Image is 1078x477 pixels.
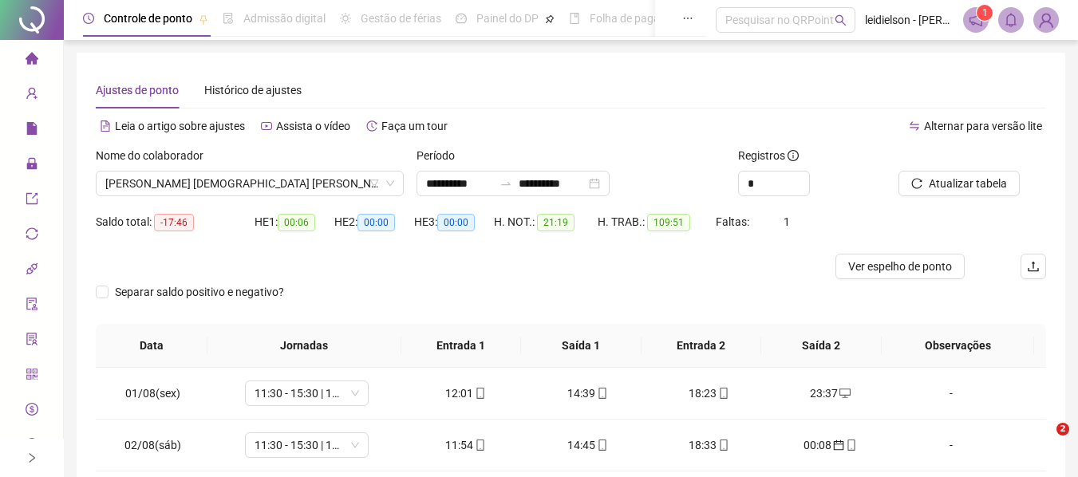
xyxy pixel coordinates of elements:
[717,440,729,451] span: mobile
[788,150,799,161] span: info-circle
[96,84,179,97] span: Ajustes de ponto
[417,147,465,164] label: Período
[124,439,181,451] span: 02/08(sáb)
[255,213,334,231] div: HE 1:
[105,171,394,195] span: BRUNO ITAUA BISPO DA SILVA
[83,13,94,24] span: clock-circle
[844,440,857,451] span: mobile
[366,120,377,132] span: history
[909,120,920,132] span: swap
[521,324,642,368] th: Saída 1
[26,325,38,357] span: solution
[26,115,38,147] span: file
[783,384,879,402] div: 23:37
[100,120,111,132] span: file-text
[125,387,180,400] span: 01/08(sex)
[717,388,729,399] span: mobile
[898,171,1020,196] button: Atualizar tabela
[26,396,38,428] span: dollar
[26,290,38,322] span: audit
[109,283,290,301] span: Separar saldo positivo e negativo?
[334,213,414,231] div: HE 2:
[381,120,448,132] span: Faça um tour
[96,213,255,231] div: Saldo total:
[26,150,38,182] span: lock
[1024,423,1062,461] iframe: Intercom live chat
[276,120,350,132] span: Assista o vídeo
[500,177,512,190] span: swap-right
[26,185,38,217] span: export
[26,80,38,112] span: user-add
[738,147,799,164] span: Registros
[26,361,38,392] span: qrcode
[647,214,690,231] span: 109:51
[1027,260,1040,273] span: upload
[261,120,272,132] span: youtube
[243,12,326,25] span: Admissão digital
[539,384,635,402] div: 14:39
[977,5,993,21] sup: 1
[26,220,38,252] span: sync
[911,178,922,189] span: reload
[783,436,879,454] div: 00:08
[199,14,208,24] span: pushpin
[761,324,882,368] th: Saída 2
[369,179,379,188] span: filter
[26,452,38,463] span: right
[357,214,395,231] span: 00:00
[642,324,762,368] th: Entrada 2
[682,13,693,24] span: ellipsis
[661,384,756,402] div: 18:23
[982,7,988,18] span: 1
[418,384,514,402] div: 12:01
[473,388,486,399] span: mobile
[115,120,245,132] span: Leia o artigo sobre ajustes
[494,213,598,231] div: H. NOT.:
[278,214,315,231] span: 00:06
[784,215,790,228] span: 1
[661,436,756,454] div: 18:33
[590,12,692,25] span: Folha de pagamento
[456,13,467,24] span: dashboard
[904,384,998,402] div: -
[476,12,539,25] span: Painel do DP
[595,388,608,399] span: mobile
[26,431,38,463] span: info-circle
[924,120,1042,132] span: Alternar para versão lite
[204,84,302,97] span: Histórico de ajustes
[865,11,954,29] span: leidielson - [PERSON_NAME]
[595,440,608,451] span: mobile
[255,381,359,405] span: 11:30 - 15:30 | 18:30 - 23:00
[894,337,1021,354] span: Observações
[96,324,207,368] th: Data
[969,13,983,27] span: notification
[418,436,514,454] div: 11:54
[223,13,234,24] span: file-done
[255,433,359,457] span: 11:30 - 15:30 | 18:30 - 23:00
[96,147,214,164] label: Nome do colaborador
[882,324,1034,368] th: Observações
[104,12,192,25] span: Controle de ponto
[340,13,351,24] span: sun
[539,436,635,454] div: 14:45
[1034,8,1058,32] img: 20675
[401,324,522,368] th: Entrada 1
[154,214,194,231] span: -17:46
[835,14,847,26] span: search
[569,13,580,24] span: book
[385,179,395,188] span: down
[473,440,486,451] span: mobile
[1056,423,1069,436] span: 2
[500,177,512,190] span: to
[716,215,752,228] span: Faltas:
[598,213,717,231] div: H. TRAB.:
[904,436,998,454] div: -
[835,254,965,279] button: Ver espelho de ponto
[414,213,494,231] div: HE 3:
[537,214,575,231] span: 21:19
[207,324,401,368] th: Jornadas
[545,14,555,24] span: pushpin
[929,175,1007,192] span: Atualizar tabela
[848,258,952,275] span: Ver espelho de ponto
[838,388,851,399] span: desktop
